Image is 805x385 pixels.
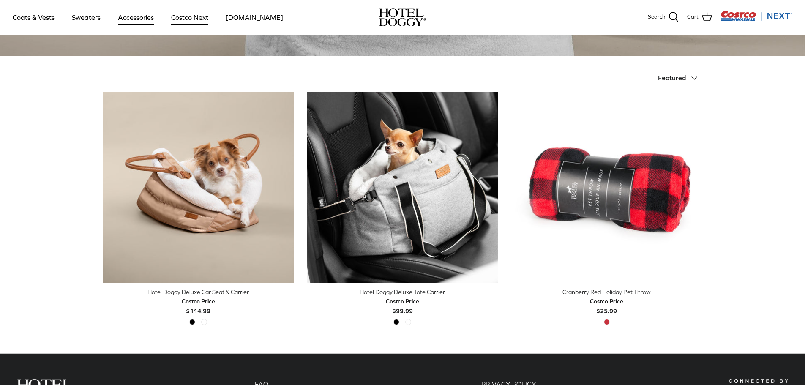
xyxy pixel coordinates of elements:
a: hoteldoggy.com hoteldoggycom [379,8,426,26]
a: Cart [687,12,712,23]
a: Costco Next [164,3,216,32]
img: hoteldoggycom [379,8,426,26]
span: Featured [658,74,686,82]
a: Hotel Doggy Deluxe Tote Carrier Costco Price$99.99 [307,287,498,316]
div: Costco Price [590,297,623,306]
a: [DOMAIN_NAME] [218,3,291,32]
span: Search [648,13,665,22]
a: Cranberry Red Holiday Pet Throw Costco Price$25.99 [511,287,702,316]
a: Coats & Vests [5,3,62,32]
span: Cart [687,13,699,22]
div: Hotel Doggy Deluxe Car Seat & Carrier [103,287,294,297]
div: Costco Price [182,297,215,306]
a: Sweaters [64,3,108,32]
b: $99.99 [386,297,419,314]
a: Search [648,12,679,23]
b: $25.99 [590,297,623,314]
a: Cranberry Red Holiday Pet Throw [511,92,702,283]
a: Hotel Doggy Deluxe Car Seat & Carrier [103,92,294,283]
button: Featured [658,69,703,87]
div: Cranberry Red Holiday Pet Throw [511,287,702,297]
img: Costco Next [720,11,792,21]
a: Hotel Doggy Deluxe Tote Carrier [307,92,498,283]
a: Hotel Doggy Deluxe Car Seat & Carrier Costco Price$114.99 [103,287,294,316]
a: Accessories [110,3,161,32]
a: Visit Costco Next [720,16,792,22]
b: $114.99 [182,297,215,314]
div: Costco Price [386,297,419,306]
div: Hotel Doggy Deluxe Tote Carrier [307,287,498,297]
